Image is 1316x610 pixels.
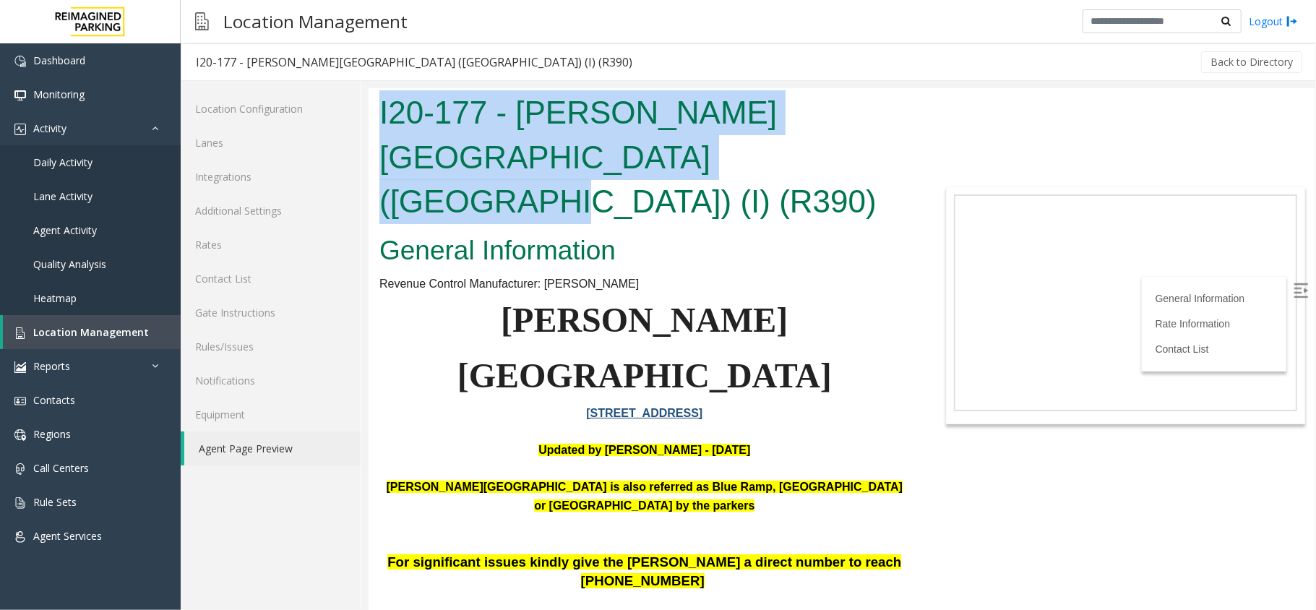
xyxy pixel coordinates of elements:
span: Reports [33,359,70,373]
span: [PERSON_NAME][GEOGRAPHIC_DATA] [89,212,463,306]
img: pageIcon [195,4,209,39]
a: Logout [1249,14,1298,29]
a: Notifications [181,364,361,398]
a: Integrations [181,160,361,194]
img: 'icon' [14,56,26,67]
a: Equipment [181,398,361,431]
a: Contact List [181,262,361,296]
button: Back to Directory [1201,51,1302,73]
h3: Location Management [216,4,415,39]
span: Rule Sets [33,495,77,509]
a: General Information [787,205,877,216]
img: 'icon' [14,497,26,509]
a: Rates [181,228,361,262]
span: Lane Activity [33,189,93,203]
img: Open/Close Sidebar Menu [925,195,939,210]
h2: General Information [11,144,541,181]
a: Rate Information [787,230,862,241]
img: 'icon' [14,327,26,339]
img: 'icon' [14,361,26,373]
h1: I20-177 - [PERSON_NAME][GEOGRAPHIC_DATA] ([GEOGRAPHIC_DATA]) (I) (R390) [11,2,541,136]
img: 'icon' [14,124,26,135]
img: 'icon' [14,90,26,101]
img: 'icon' [14,463,26,475]
span: Dashboard [33,53,85,67]
img: logout [1286,14,1298,29]
span: Location Management [33,325,149,339]
span: Call Centers [33,461,89,475]
a: Agent Page Preview [184,431,361,465]
span: For significant issues kindly give the [PERSON_NAME] a direct number to reach [PHONE_NUMBER] [19,466,533,500]
img: 'icon' [14,531,26,543]
a: Location Configuration [181,92,361,126]
font: Updated by [PERSON_NAME] - [DATE] [170,356,382,368]
span: Monitoring [33,87,85,101]
a: Location Management [3,315,181,349]
span: Daily Activity [33,155,93,169]
img: 'icon' [14,429,26,441]
a: Contact List [787,255,840,267]
img: 'icon' [14,395,26,407]
span: Agent Services [33,529,102,543]
span: Agent Activity [33,223,97,237]
a: Additional Settings [181,194,361,228]
span: Contacts [33,393,75,407]
b: [PERSON_NAME][GEOGRAPHIC_DATA] is also referred as Blue Ramp, [GEOGRAPHIC_DATA] or [GEOGRAPHIC_DA... [18,392,534,424]
span: Regions [33,427,71,441]
span: Quality Analysis [33,257,106,271]
a: [STREET_ADDRESS] [218,319,334,331]
a: Gate Instructions [181,296,361,330]
span: Heatmap [33,291,77,305]
a: Lanes [181,126,361,160]
a: Rules/Issues [181,330,361,364]
span: Revenue Control Manufacturer: [PERSON_NAME] [11,189,270,202]
span: Activity [33,121,66,135]
div: I20-177 - [PERSON_NAME][GEOGRAPHIC_DATA] ([GEOGRAPHIC_DATA]) (I) (R390) [196,53,632,72]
